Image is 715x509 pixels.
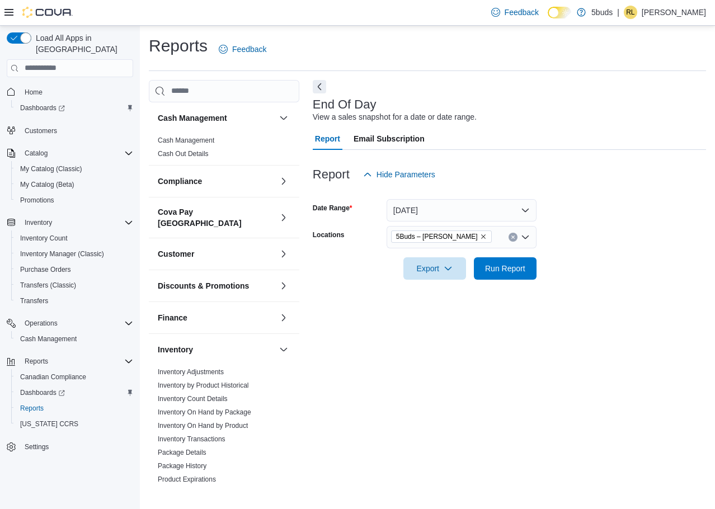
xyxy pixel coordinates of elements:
button: Inventory [2,215,138,230]
span: Email Subscription [354,128,425,150]
span: Export [410,257,459,280]
span: Dashboards [20,388,65,397]
h3: End Of Day [313,98,377,111]
div: View a sales snapshot for a date or date range. [313,111,477,123]
p: | [617,6,619,19]
span: My Catalog (Beta) [20,180,74,189]
a: Canadian Compliance [16,370,91,384]
span: Purchase Orders [16,263,133,276]
button: Inventory Count [11,230,138,246]
span: My Catalog (Classic) [20,164,82,173]
button: Inventory [277,343,290,356]
button: Operations [2,315,138,331]
h3: Cash Management [158,112,227,124]
button: Catalog [2,145,138,161]
span: Report [315,128,340,150]
span: Canadian Compliance [20,373,86,381]
button: Compliance [158,176,275,187]
h3: Compliance [158,176,202,187]
h3: Customer [158,248,194,260]
a: Inventory Transactions [158,435,225,443]
button: Cash Management [158,112,275,124]
button: Next [313,80,326,93]
a: Cash Out Details [158,150,209,158]
button: Operations [20,317,62,330]
span: Customers [20,124,133,138]
div: Raelynn Leroux [624,6,637,19]
a: Feedback [487,1,543,23]
a: Customers [20,124,62,138]
span: Promotions [20,196,54,205]
span: RL [626,6,634,19]
a: Purchase Orders [16,263,76,276]
span: Operations [20,317,133,330]
span: Feedback [505,7,539,18]
span: Reports [16,402,133,415]
span: Dark Mode [548,18,548,19]
span: Catalog [20,147,133,160]
button: Inventory Manager (Classic) [11,246,138,262]
button: Inventory [20,216,57,229]
span: Cash Out Details [158,149,209,158]
a: Package History [158,462,206,470]
a: Inventory by Product Historical [158,381,249,389]
button: My Catalog (Classic) [11,161,138,177]
span: Promotions [16,194,133,207]
a: Cash Management [16,332,81,346]
span: Transfers (Classic) [20,281,76,290]
span: Package Details [158,448,206,457]
button: Reports [11,400,138,416]
span: Home [25,88,43,97]
span: Cash Management [158,136,214,145]
span: Canadian Compliance [16,370,133,384]
span: Package History [158,461,206,470]
button: Reports [20,355,53,368]
span: Dashboards [16,101,133,115]
a: Transfers [16,294,53,308]
span: Inventory Manager (Classic) [16,247,133,261]
span: Inventory [25,218,52,227]
button: Customer [277,247,290,261]
button: Finance [277,311,290,324]
button: Cova Pay [GEOGRAPHIC_DATA] [158,206,275,229]
button: Run Report [474,257,537,280]
h3: Report [313,168,350,181]
a: Promotions [16,194,59,207]
span: Inventory Count Details [158,394,228,403]
span: Inventory Manager (Classic) [20,249,104,258]
label: Date Range [313,204,352,213]
a: Dashboards [11,100,138,116]
a: Inventory Count [16,232,72,245]
a: Home [20,86,47,99]
a: Dashboards [16,101,69,115]
span: Settings [20,440,133,454]
span: Product Expirations [158,475,216,484]
button: Inventory [158,344,275,355]
button: Settings [2,439,138,455]
nav: Complex example [7,79,133,484]
button: Compliance [277,175,290,188]
button: Purchase Orders [11,262,138,277]
button: Home [2,84,138,100]
span: [US_STATE] CCRS [20,420,78,428]
button: Export [403,257,466,280]
span: Reports [25,357,48,366]
button: Transfers [11,293,138,309]
button: [DATE] [387,199,537,221]
a: Product Expirations [158,475,216,483]
label: Locations [313,230,345,239]
a: Dashboards [16,386,69,399]
button: Open list of options [521,233,530,242]
button: Customers [2,122,138,139]
span: Inventory Count [20,234,68,243]
a: Inventory Count Details [158,395,228,403]
h3: Discounts & Promotions [158,280,249,291]
span: Inventory [20,216,133,229]
a: Settings [20,440,53,454]
span: Catalog [25,149,48,158]
span: Transfers (Classic) [16,279,133,292]
p: 5buds [591,6,613,19]
a: Inventory Manager (Classic) [16,247,109,261]
span: Washington CCRS [16,417,133,431]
